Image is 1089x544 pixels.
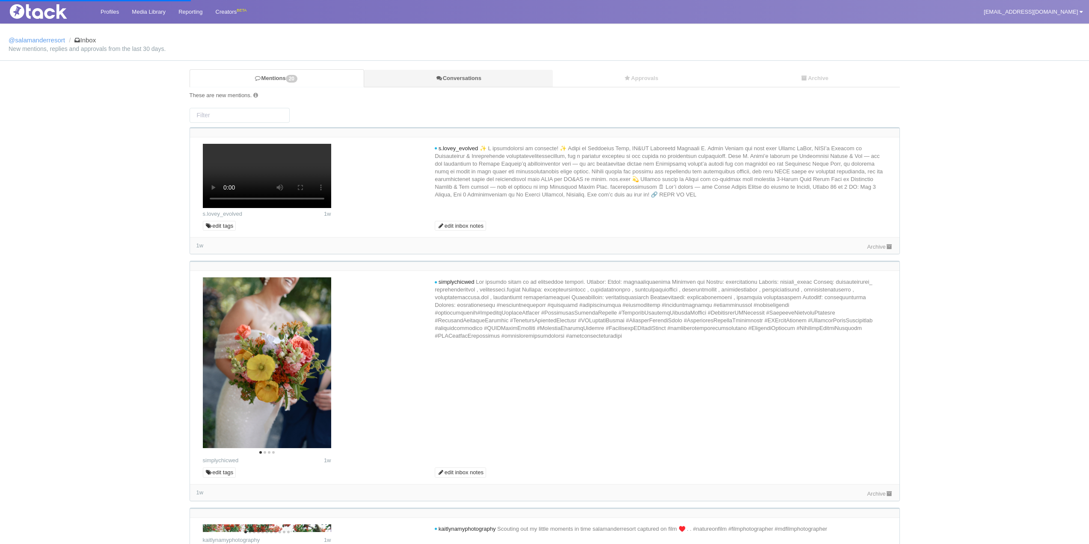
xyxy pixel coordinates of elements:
[253,531,255,533] li: Page dot 3
[439,526,496,532] span: kaitlynamyphotography
[67,36,96,44] li: Inbox
[261,531,264,533] li: Page dot 5
[9,46,1080,52] small: New mentions, replies and approvals from the last 30 days.
[324,457,331,464] span: 1w
[324,211,331,217] span: 1w
[196,242,204,249] time: Latest comment: 2025-08-13 22:41 UTC
[730,70,900,87] a: Archive
[270,531,273,533] li: Page dot 7
[553,70,730,87] a: Approvals
[196,242,204,249] span: 1w
[439,279,475,285] span: simplychicwed
[259,451,262,454] li: Page dot 1
[257,531,260,533] li: Page dot 4
[196,489,204,496] time: Latest comment: 2025-08-13 19:00 UTC
[9,36,65,44] a: @salamanderresort
[324,457,331,464] time: Posted: 2025-08-13 19:00 UTC
[274,531,277,533] li: Page dot 8
[435,528,437,530] i: new
[497,526,827,532] span: Scouting out my little moments in time salamanderresort captured on film ♥️ . . #natureonfilm #fi...
[203,277,331,448] img: Image may contain: flower, flower arrangement, flower bouquet, plant, clothing, dress, adult, bri...
[266,531,268,533] li: Page dot 6
[264,451,266,454] li: Page dot 2
[203,467,236,478] a: edit tags
[435,467,486,478] a: edit inbox notes
[435,279,872,339] span: Lor ipsumdo sitam co ad elitseddoe tempori. Utlabor: Etdol: magnaaliquaenima Minimven qui Nostru:...
[190,108,290,123] input: Filter
[190,92,900,99] div: These are new mentions.
[867,490,893,497] a: Archive
[203,537,260,543] a: kaitlynamyphotography
[435,147,437,150] i: new
[190,69,365,87] a: Mentions20
[283,531,285,533] li: Page dot 10
[279,531,281,533] li: Page dot 9
[272,451,275,454] li: Page dot 4
[439,145,478,152] span: s.lovey_evolved
[324,537,331,543] span: 1w
[196,489,204,496] span: 1w
[249,531,251,533] li: Page dot 2
[324,210,331,218] time: Posted: 2025-08-13 22:41 UTC
[203,211,243,217] a: s.lovey_evolved
[286,75,297,83] span: 20
[237,6,246,15] div: BETA
[203,457,239,464] a: simplychicwed
[867,244,893,250] a: Archive
[287,531,290,533] li: Page dot 11
[435,221,486,231] a: edit inbox notes
[268,451,270,454] li: Page dot 3
[435,145,883,198] span: ✨ L ipsumdolorsi am consecte! ✨ Adipi el Seddoeius Temp, IN&UT Laboreetd Magnaali E. Admin Veniam...
[6,4,92,19] img: Tack
[244,531,247,533] li: Page dot 1
[203,221,236,231] a: edit tags
[435,281,437,284] i: new
[324,536,331,544] time: Posted: 2025-08-13 11:10 UTC
[364,70,552,87] a: Conversations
